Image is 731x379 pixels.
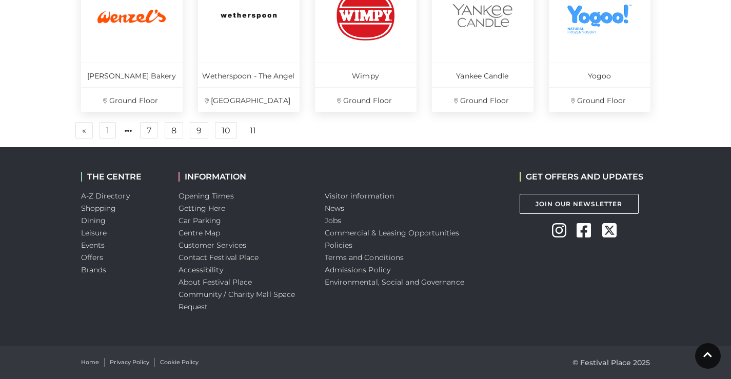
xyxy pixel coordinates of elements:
[179,228,221,237] a: Centre Map
[325,241,353,250] a: Policies
[81,228,107,237] a: Leisure
[520,172,643,182] h2: GET OFFERS AND UPDATES
[325,204,344,213] a: News
[198,87,300,112] p: [GEOGRAPHIC_DATA]
[179,204,226,213] a: Getting Here
[215,122,237,138] a: 10
[325,265,391,274] a: Admissions Policy
[81,87,183,112] p: Ground Floor
[81,172,163,182] h2: THE CENTRE
[140,122,158,138] a: 7
[432,63,534,87] p: Yankee Candle
[165,122,183,138] a: 8
[325,277,464,287] a: Environmental, Social and Governance
[325,253,404,262] a: Terms and Conditions
[81,204,116,213] a: Shopping
[190,122,208,138] a: 9
[520,194,639,214] a: Join Our Newsletter
[179,191,234,201] a: Opening Times
[198,63,300,87] p: Wetherspoon - The Angel
[82,127,86,134] span: «
[244,123,262,139] a: 11
[81,241,105,250] a: Events
[325,228,460,237] a: Commercial & Leasing Opportunities
[315,87,417,112] p: Ground Floor
[549,63,650,87] p: Yogoo
[325,191,394,201] a: Visitor information
[110,358,149,367] a: Privacy Policy
[75,122,93,138] a: Previous
[179,277,252,287] a: About Festival Place
[549,87,650,112] p: Ground Floor
[179,172,309,182] h2: INFORMATION
[179,290,295,311] a: Community / Charity Mall Space Request
[432,87,534,112] p: Ground Floor
[81,63,183,87] p: [PERSON_NAME] Bakery
[315,63,417,87] p: Wimpy
[81,216,106,225] a: Dining
[81,253,104,262] a: Offers
[179,216,222,225] a: Car Parking
[572,356,650,369] p: © Festival Place 2025
[179,253,259,262] a: Contact Festival Place
[100,122,116,138] a: 1
[325,216,341,225] a: Jobs
[160,358,199,367] a: Cookie Policy
[179,265,223,274] a: Accessibility
[81,265,107,274] a: Brands
[81,191,130,201] a: A-Z Directory
[81,358,99,367] a: Home
[179,241,247,250] a: Customer Services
